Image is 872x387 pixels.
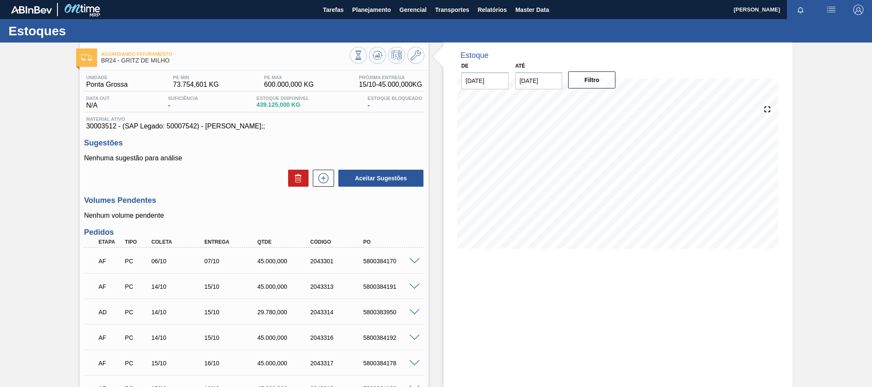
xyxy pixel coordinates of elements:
[308,360,368,367] div: 2043317
[81,54,92,61] img: Ícone
[202,283,262,290] div: 15/10/2025
[149,283,209,290] div: 14/10/2025
[826,5,836,15] img: userActions
[361,283,421,290] div: 5800384191
[407,47,424,64] button: Ir ao Master Data / Geral
[568,71,615,88] button: Filtro
[123,239,151,245] div: Tipo
[359,81,422,88] span: 15/10 - 45.000,000 KG
[361,239,421,245] div: PO
[202,258,262,265] div: 07/10/2025
[101,57,350,64] span: BR24 - GRITZ DE MILHO
[84,139,424,148] h3: Sugestões
[149,334,209,341] div: 14/10/2025
[366,96,424,109] div: -
[101,51,350,57] span: Aguardando Faturamento
[255,360,315,367] div: 45.000,000
[11,6,52,14] img: TNhmsLtSVTkK8tSr43FrP2fwEKptu5GPRR3wAAAABJRU5ErkJggg==
[98,283,122,290] p: AF
[323,5,344,15] span: Tarefas
[787,4,814,16] button: Notificações
[84,196,424,205] h3: Volumes Pendentes
[853,5,863,15] img: Logout
[361,334,421,341] div: 5800384192
[202,309,262,316] div: 15/10/2025
[98,360,122,367] p: AF
[202,334,262,341] div: 15/10/2025
[98,309,122,316] p: AD
[96,277,124,296] div: Aguardando Faturamento
[96,328,124,347] div: Aguardando Faturamento
[308,309,368,316] div: 2043314
[123,334,151,341] div: Pedido de Compra
[84,96,112,109] div: N/A
[84,228,424,237] h3: Pedidos
[255,334,315,341] div: 45.000,000
[361,360,421,367] div: 5800384178
[149,309,209,316] div: 14/10/2025
[86,117,422,122] span: Material ativo
[202,239,262,245] div: Entrega
[400,5,427,15] span: Gerencial
[334,169,424,188] div: Aceitar Sugestões
[477,5,506,15] span: Relatórios
[359,75,422,80] span: Próxima Entrega
[361,309,421,316] div: 5800383950
[361,258,421,265] div: 5800384170
[166,96,200,109] div: -
[84,154,424,162] p: Nenhuma sugestão para análise
[149,360,209,367] div: 15/10/2025
[9,26,160,36] h1: Estoques
[98,334,122,341] p: AF
[255,239,315,245] div: Qtde
[284,170,309,187] div: Excluir Sugestões
[96,303,124,322] div: Aguardando Descarga
[257,96,309,101] span: Estoque Disponível
[435,5,469,15] span: Transportes
[202,360,262,367] div: 16/10/2025
[264,81,314,88] span: 600.000,000 KG
[168,96,198,101] span: Suficiência
[515,63,525,69] label: Até
[96,252,124,270] div: Aguardando Faturamento
[257,102,309,108] span: 439.125,000 KG
[149,258,209,265] div: 06/10/2025
[309,170,334,187] div: Nova sugestão
[173,75,219,80] span: PE MIN
[255,283,315,290] div: 45.000,000
[308,283,368,290] div: 2043313
[86,81,128,88] span: Ponta Grossa
[460,51,489,60] div: Estoque
[338,170,423,187] button: Aceitar Sugestões
[173,81,219,88] span: 73.754,601 KG
[308,334,368,341] div: 2043316
[86,122,422,130] span: 30003512 - (SAP Legado: 50007542) - [PERSON_NAME];;
[86,96,109,101] span: Data out
[461,63,469,69] label: De
[123,258,151,265] div: Pedido de Compra
[255,309,315,316] div: 29.780,000
[96,354,124,373] div: Aguardando Faturamento
[308,258,368,265] div: 2043301
[308,239,368,245] div: Código
[515,72,563,89] input: dd/mm/yyyy
[98,258,122,265] p: AF
[86,75,128,80] span: Unidade
[352,5,391,15] span: Planejamento
[123,360,151,367] div: Pedido de Compra
[84,212,424,219] p: Nenhum volume pendente
[350,47,367,64] button: Visão Geral dos Estoques
[264,75,314,80] span: PE MAX
[461,72,509,89] input: dd/mm/yyyy
[515,5,549,15] span: Master Data
[388,47,405,64] button: Programar Estoque
[255,258,315,265] div: 45.000,000
[123,309,151,316] div: Pedido de Compra
[369,47,386,64] button: Atualizar Gráfico
[368,96,422,101] span: Estoque Bloqueado
[96,239,124,245] div: Etapa
[123,283,151,290] div: Pedido de Compra
[149,239,209,245] div: Coleta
